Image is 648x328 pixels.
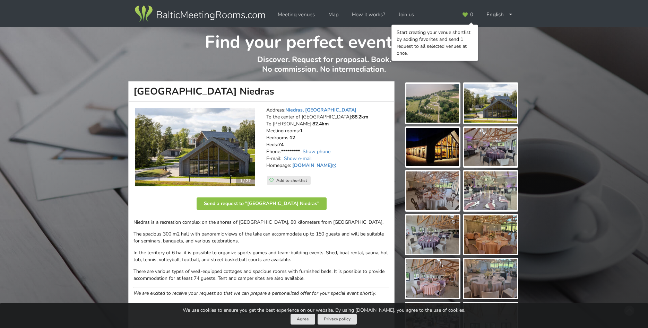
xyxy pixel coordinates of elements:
[406,84,459,123] img: Lake Resort Niedras | Dobeles Municipality | Event place - gallery picture
[406,171,459,210] img: Lake Resort Niedras | Dobeles Municipality | Event place - gallery picture
[323,8,344,21] a: Map
[312,121,329,127] strong: 82.4km
[276,178,307,183] span: Add to shortlist
[464,84,517,123] img: Lake Resort Niedras | Dobeles Municipality | Event place - gallery picture
[236,176,255,186] div: 1 / 27
[285,107,356,113] a: Niedras, [GEOGRAPHIC_DATA]
[135,108,255,186] img: Guest house | Dobeles Municipality | Lake Resort Niedras
[197,197,327,210] button: Send a request to "[GEOGRAPHIC_DATA] Niedras"
[284,155,312,162] a: Show e-mail
[292,162,338,169] a: [DOMAIN_NAME]
[406,128,459,167] img: Lake Resort Niedras | Dobeles Municipality | Event place - gallery picture
[352,114,368,120] strong: 88.2km
[133,4,266,24] img: Baltic Meeting Rooms
[129,27,519,53] h1: Find your perfect event space
[133,231,389,245] p: The spacious 300 m2 hall with panoramic views of the lake can accommodate up to 150 guests and wi...
[135,108,255,186] a: Guest house | Dobeles Municipality | Lake Resort Niedras 1 / 27
[129,55,519,81] p: Discover. Request for proposal. Book. No commission. No intermediation.
[133,249,389,263] p: In the territory of 6 ha, it is possible to organize sports games and team-building events. Shed,...
[470,12,473,17] span: 0
[482,8,518,21] div: English
[464,128,517,167] img: Lake Resort Niedras | Dobeles Municipality | Event place - gallery picture
[303,148,330,155] a: Show phone
[406,259,459,298] img: Lake Resort Niedras | Dobeles Municipality | Event place - gallery picture
[273,8,320,21] a: Meeting venues
[133,219,389,226] p: Niedras is a recreation complex on the shores of [GEOGRAPHIC_DATA], 80 kilometers from [GEOGRAPHI...
[464,259,517,298] img: Lake Resort Niedras | Dobeles Municipality | Event place - gallery picture
[266,107,389,176] address: Address: To the center of [GEOGRAPHIC_DATA]: To [PERSON_NAME]: Meeting rooms: Bedrooms: Beds: Pho...
[133,268,389,282] p: There are various types of well-equipped cottages and spacious rooms with furnished beds. It is p...
[318,314,357,325] a: Privacy policy
[291,314,315,325] button: Agree
[397,29,473,57] div: Start creating your venue shortlist by adding favorites and send 1 request to all selected venues...
[300,127,303,134] strong: 1
[278,141,284,148] strong: 74
[464,171,517,210] img: Lake Resort Niedras | Dobeles Municipality | Event place - gallery picture
[133,290,376,296] em: We are excited to receive your request so that we can prepare a personalized offer for your speci...
[290,134,295,141] strong: 12
[394,8,419,21] a: Join us
[406,215,459,254] img: Lake Resort Niedras | Dobeles Municipality | Event place - gallery picture
[464,215,517,254] img: Lake Resort Niedras | Dobeles Municipality | Event place - gallery picture
[128,81,395,102] h1: [GEOGRAPHIC_DATA] Niedras
[347,8,390,21] a: How it works?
